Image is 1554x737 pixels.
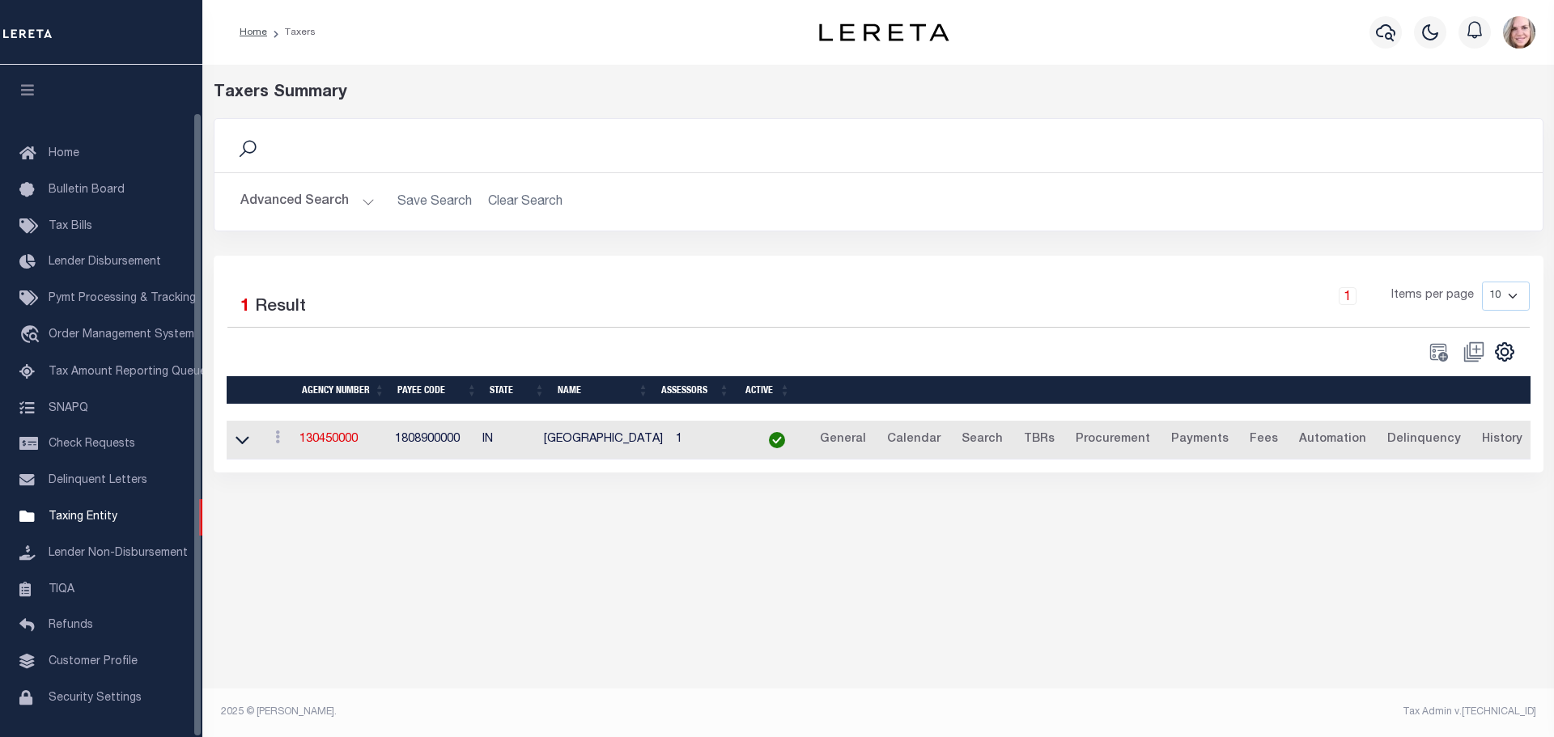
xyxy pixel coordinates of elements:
span: Bulletin Board [49,184,125,196]
a: Search [954,427,1010,453]
span: Order Management System [49,329,194,341]
th: Name: activate to sort column ascending [551,376,655,405]
label: Result [255,294,306,320]
i: travel_explore [19,325,45,346]
a: History [1475,427,1530,453]
span: SNAPQ [49,402,88,413]
span: Security Settings [49,693,142,704]
span: Taxing Entity [49,511,117,523]
span: TIQA [49,583,74,595]
th: Active: activate to sort column ascending [736,376,796,405]
span: Tax Amount Reporting Queue [49,366,206,378]
td: IN [476,421,537,460]
th: Payee Code: activate to sort column ascending [391,376,483,405]
td: 1 [669,421,748,460]
a: 130450000 [299,434,358,445]
span: Items per page [1391,287,1474,305]
span: Home [49,148,79,159]
div: 2025 © [PERSON_NAME]. [209,705,879,719]
span: Lender Disbursement [49,256,161,268]
a: Calendar [880,427,948,453]
div: Tax Admin v.[TECHNICAL_ID] [890,705,1536,719]
a: Payments [1164,427,1236,453]
a: General [813,427,873,453]
span: Tax Bills [49,221,92,232]
a: Delinquency [1380,427,1468,453]
span: Refunds [49,620,93,631]
img: check-icon-green.svg [769,432,785,448]
span: Pymt Processing & Tracking [49,293,196,304]
a: 1 [1339,287,1357,305]
th: Assessors: activate to sort column ascending [655,376,736,405]
span: 1 [240,299,250,316]
a: Home [240,28,267,37]
span: Delinquent Letters [49,475,147,486]
li: Taxers [267,25,316,40]
a: Procurement [1068,427,1157,453]
th: Agency Number: activate to sort column ascending [295,376,391,405]
a: Fees [1242,427,1285,453]
span: Lender Non-Disbursement [49,548,188,559]
div: Taxers Summary [214,81,1205,105]
a: Automation [1292,427,1374,453]
span: Customer Profile [49,656,138,667]
button: Advanced Search [240,186,375,218]
a: TBRs [1017,427,1062,453]
th: State: activate to sort column ascending [483,376,551,405]
td: 1808900000 [388,421,476,460]
span: Check Requests [49,438,135,450]
img: logo-dark.svg [819,23,949,41]
td: [GEOGRAPHIC_DATA] [537,421,669,460]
